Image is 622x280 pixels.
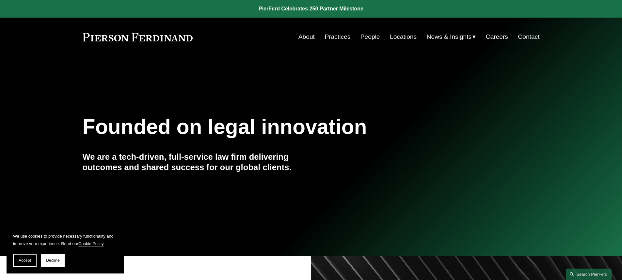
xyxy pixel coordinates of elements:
[41,254,65,267] button: Decline
[46,258,60,263] span: Decline
[298,31,315,43] a: About
[427,31,472,43] span: News & Insights
[486,31,508,43] a: Careers
[83,115,464,139] h1: Founded on legal innovation
[13,232,118,247] p: We use cookies to provide necessary functionality and improve your experience. Read our .
[19,258,31,263] span: Accept
[518,31,539,43] a: Contact
[427,31,476,43] a: folder dropdown
[13,254,37,267] button: Accept
[566,269,612,280] a: Search this site
[83,152,311,173] h4: We are a tech-driven, full-service law firm delivering outcomes and shared success for our global...
[325,31,350,43] a: Practices
[7,226,124,273] section: Cookie banner
[390,31,417,43] a: Locations
[78,241,104,246] a: Cookie Policy
[360,31,380,43] a: People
